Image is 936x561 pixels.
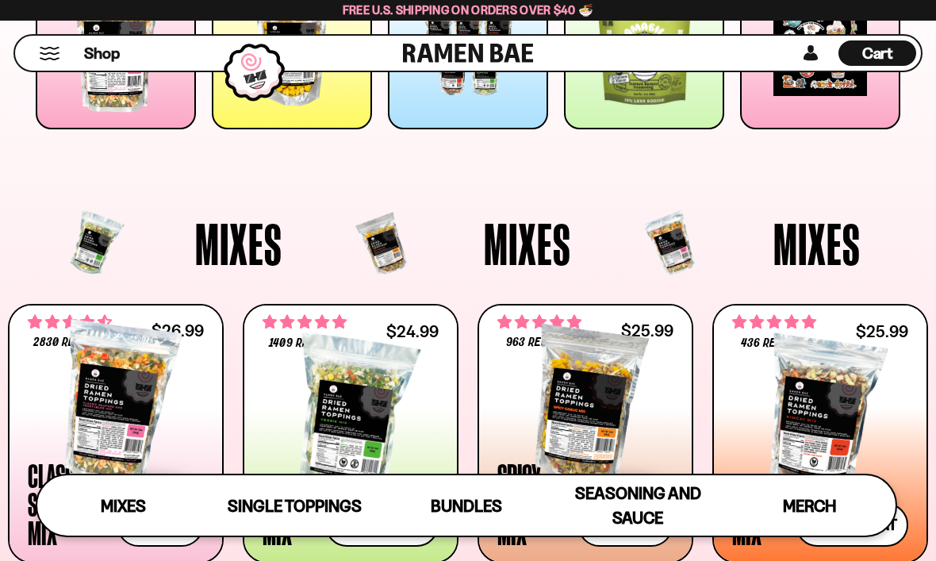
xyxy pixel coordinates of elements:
div: $25.99 [856,324,908,339]
span: 4.75 stars [497,312,581,332]
span: Mixes [195,214,282,273]
a: Seasoning and Sauce [552,475,723,536]
span: Shop [84,43,120,64]
span: Merch [783,496,836,516]
div: Spicy Garlic Mix [497,461,570,547]
div: Cart [838,36,916,71]
span: Mixes [101,496,146,516]
span: 4.76 stars [732,312,816,332]
a: Mixes [37,475,209,536]
button: Mobile Menu Trigger [39,47,60,60]
span: Bundles [431,496,502,516]
span: 1409 reviews [269,337,339,350]
span: Mixes [773,214,861,273]
div: $24.99 [386,324,439,339]
span: Single Toppings [228,496,362,516]
a: Shop [84,40,120,66]
div: Veggie Mix [263,490,317,547]
a: Single Toppings [209,475,380,536]
a: Bundles [381,475,552,536]
span: 4.68 stars [28,312,112,332]
span: 4.76 stars [263,312,347,332]
span: Seasoning and Sauce [575,483,701,528]
a: Merch [724,475,896,536]
span: Mixes [484,214,571,273]
span: 436 reviews [741,337,807,350]
div: Kimchi Mix [732,490,788,547]
span: Free U.S. Shipping on Orders over $40 🍜 [343,2,594,17]
span: Cart [862,44,893,63]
